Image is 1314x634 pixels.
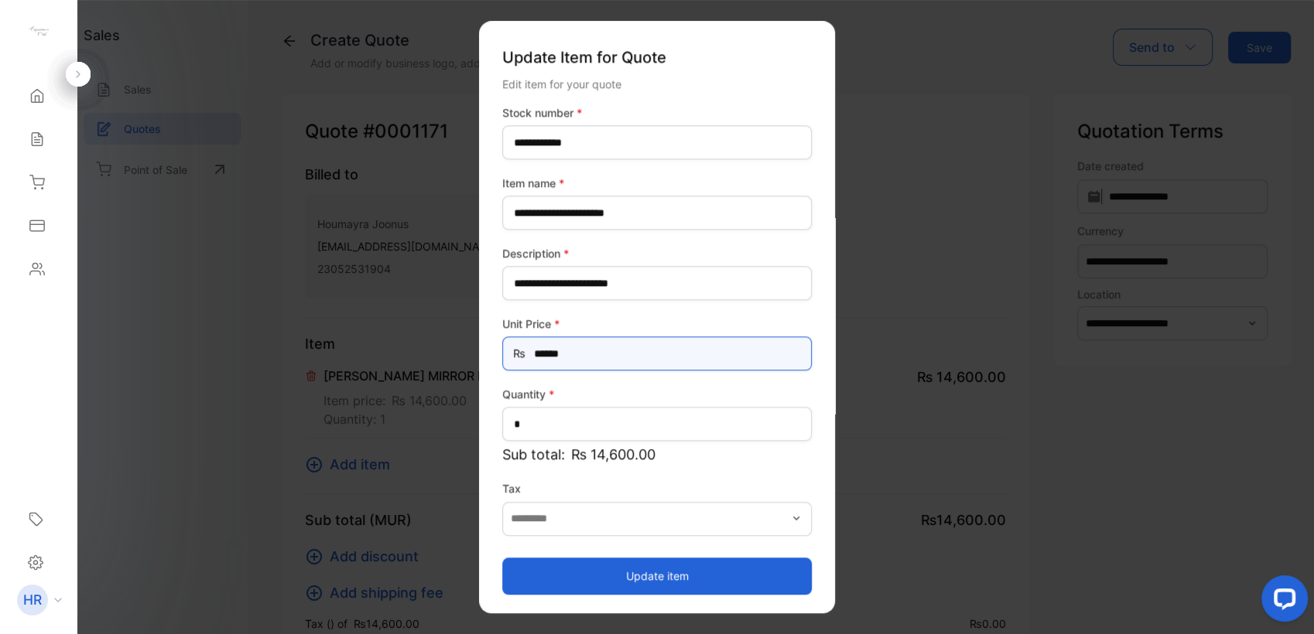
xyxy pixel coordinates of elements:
span: ₨ [513,346,525,362]
label: Unit Price [502,315,812,332]
iframe: LiveChat chat widget [1249,569,1314,634]
label: Tax [502,480,812,496]
p: Sub total: [502,444,812,465]
div: Edit item for your quote [502,76,812,92]
label: Description [502,245,812,261]
label: Quantity [502,386,812,402]
p: Update Item for Quote [502,39,812,75]
label: Stock number [502,104,812,121]
label: Item name [502,175,812,191]
p: HR [23,590,42,610]
button: Update item [502,557,812,595]
img: logo [27,20,50,43]
span: ₨ 14,600.00 [571,444,655,465]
